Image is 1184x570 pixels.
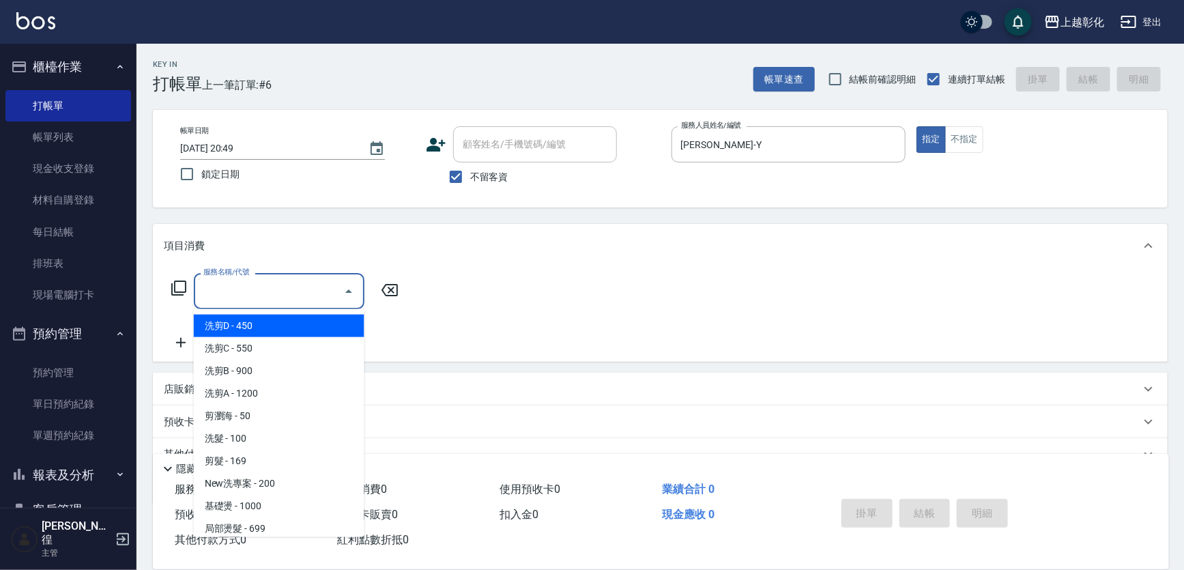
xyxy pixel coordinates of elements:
[337,533,409,546] span: 紅利點數折抵 0
[203,267,249,277] label: 服務名稱/代號
[1115,10,1168,35] button: 登出
[360,132,393,165] button: Choose date, selected date is 2025-09-24
[5,357,131,388] a: 預約管理
[337,508,398,521] span: 會員卡販賣 0
[11,526,38,553] img: Person
[916,126,946,153] button: 指定
[1039,8,1110,36] button: 上越彰化
[194,517,364,540] span: 局部燙髮 - 699
[42,519,111,547] h5: [PERSON_NAME]徨
[176,462,237,476] p: 隱藏業績明細
[500,508,538,521] span: 扣入金 0
[164,447,232,462] p: 其他付款方式
[5,457,131,493] button: 報表及分析
[948,72,1005,87] span: 連續打單結帳
[194,315,364,337] span: 洗剪D - 450
[1060,14,1104,31] div: 上越彰化
[5,420,131,451] a: 單週預約紀錄
[5,184,131,216] a: 材料自購登錄
[5,90,131,122] a: 打帳單
[175,533,246,546] span: 其他付款方式 0
[194,472,364,495] span: New洗專案 - 200
[180,137,355,160] input: YYYY/MM/DD hh:mm
[470,170,508,184] span: 不留客資
[945,126,983,153] button: 不指定
[1005,8,1032,35] button: save
[202,76,272,94] span: 上一筆訂單:#6
[164,382,205,397] p: 店販銷售
[5,49,131,85] button: 櫃檯作業
[16,12,55,29] img: Logo
[194,337,364,360] span: 洗剪C - 550
[164,239,205,253] p: 項目消費
[5,388,131,420] a: 單日預約紀錄
[5,153,131,184] a: 現金收支登錄
[201,167,240,182] span: 鎖定日期
[153,224,1168,268] div: 項目消費
[662,483,714,496] span: 業績合計 0
[153,74,202,94] h3: 打帳單
[662,508,714,521] span: 現金應收 0
[500,483,560,496] span: 使用預收卡 0
[153,373,1168,405] div: 店販銷售
[153,438,1168,471] div: 其他付款方式
[5,279,131,311] a: 現場電腦打卡
[5,122,131,153] a: 帳單列表
[5,316,131,352] button: 預約管理
[681,120,741,130] label: 服務人員姓名/編號
[850,72,916,87] span: 結帳前確認明細
[5,248,131,279] a: 排班表
[194,495,364,517] span: 基礎燙 - 1000
[175,483,225,496] span: 服務消費 0
[753,67,815,92] button: 帳單速查
[194,382,364,405] span: 洗剪A - 1200
[338,281,360,302] button: Close
[153,60,202,69] h2: Key In
[194,450,364,472] span: 剪髮 - 169
[194,360,364,382] span: 洗剪B - 900
[194,405,364,427] span: 剪瀏海 - 50
[164,415,215,429] p: 預收卡販賣
[42,547,111,559] p: 主管
[194,427,364,450] span: 洗髮 - 100
[5,492,131,528] button: 客戶管理
[153,405,1168,438] div: 預收卡販賣
[175,508,235,521] span: 預收卡販賣 0
[5,216,131,248] a: 每日結帳
[180,126,209,136] label: 帳單日期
